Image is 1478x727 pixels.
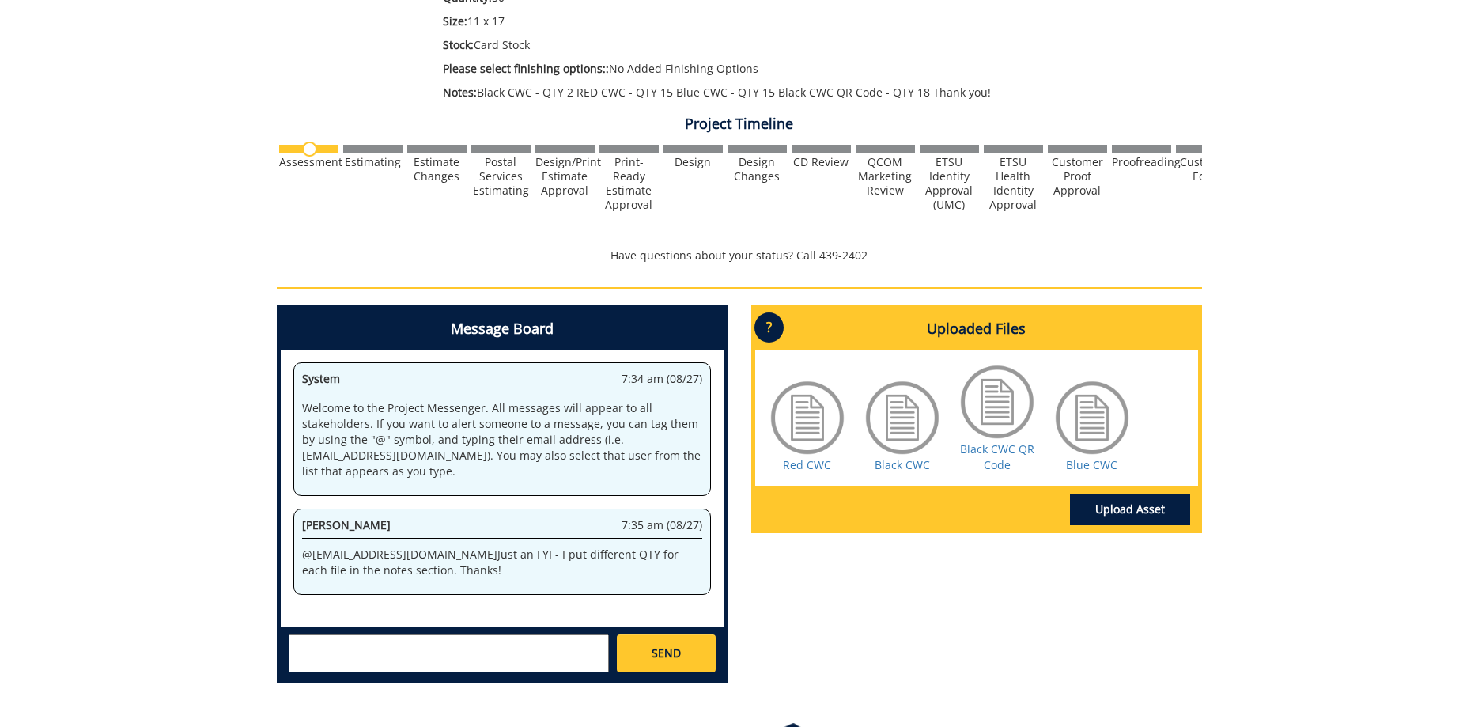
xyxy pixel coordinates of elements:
[443,13,1062,29] p: 11 x 17
[984,155,1043,212] div: ETSU Health Identity Approval
[535,155,595,198] div: Design/Print Estimate Approval
[960,441,1034,472] a: Black CWC QR Code
[1070,494,1190,525] a: Upload Asset
[1048,155,1107,198] div: Customer Proof Approval
[302,517,391,532] span: [PERSON_NAME]
[302,400,702,479] p: Welcome to the Project Messenger. All messages will appear to all stakeholders. If you want to al...
[622,371,702,387] span: 7:34 am (08/27)
[920,155,979,212] div: ETSU Identity Approval (UMC)
[875,457,930,472] a: Black CWC
[1176,155,1235,184] div: Customer Edits
[1066,457,1117,472] a: Blue CWC
[728,155,787,184] div: Design Changes
[1112,155,1171,169] div: Proofreading
[443,37,1062,53] p: Card Stock
[281,309,724,350] h4: Message Board
[443,61,609,76] span: Please select finishing options::
[443,85,477,100] span: Notes:
[652,646,681,661] span: SEND
[407,155,467,184] div: Estimate Changes
[755,309,1198,350] h4: Uploaded Files
[443,37,474,52] span: Stock:
[443,13,467,28] span: Size:
[277,116,1202,132] h4: Project Timeline
[622,517,702,533] span: 7:35 am (08/27)
[302,371,340,386] span: System
[343,155,403,169] div: Estimating
[754,312,784,343] p: ?
[617,634,715,672] a: SEND
[599,155,659,212] div: Print-Ready Estimate Approval
[792,155,851,169] div: CD Review
[302,547,702,578] p: @ [EMAIL_ADDRESS][DOMAIN_NAME] Just an FYI - I put different QTY for each file in the notes secti...
[443,85,1062,100] p: Black CWC - QTY 2 RED CWC - QTY 15 Blue CWC - QTY 15 Black CWC QR Code - QTY 18 Thank you!
[663,155,723,169] div: Design
[856,155,915,198] div: QCOM Marketing Review
[302,142,317,157] img: no
[279,155,338,169] div: Assessment
[277,248,1202,263] p: Have questions about your status? Call 439-2402
[443,61,1062,77] p: No Added Finishing Options
[471,155,531,198] div: Postal Services Estimating
[289,634,609,672] textarea: messageToSend
[783,457,831,472] a: Red CWC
